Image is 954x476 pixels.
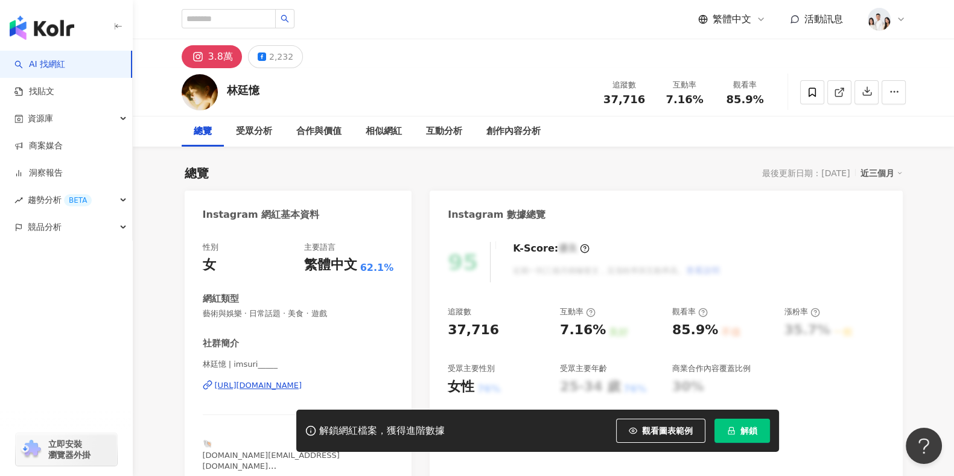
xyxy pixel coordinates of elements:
[296,124,342,139] div: 合作與價值
[448,378,474,396] div: 女性
[16,433,117,466] a: chrome extension立即安裝 瀏覽器外掛
[642,426,693,436] span: 觀看圖表範例
[868,8,891,31] img: 20231221_NR_1399_Small.jpg
[860,165,903,181] div: 近三個月
[360,261,394,274] span: 62.1%
[762,168,850,178] div: 最後更新日期：[DATE]
[281,14,289,23] span: search
[203,256,216,274] div: 女
[182,45,242,68] button: 3.8萬
[666,94,703,106] span: 7.16%
[304,256,357,274] div: 繁體中文
[784,306,820,317] div: 漲粉率
[740,426,757,436] span: 解鎖
[672,306,708,317] div: 觀看率
[203,208,320,221] div: Instagram 網紅基本資料
[182,74,218,110] img: KOL Avatar
[28,214,62,241] span: 競品分析
[560,321,606,340] div: 7.16%
[713,13,751,26] span: 繁體中文
[203,308,394,319] span: 藝術與娛樂 · 日常話題 · 美食 · 遊戲
[727,427,736,435] span: lock
[203,242,218,253] div: 性別
[269,48,293,65] div: 2,232
[602,79,647,91] div: 追蹤數
[448,306,471,317] div: 追蹤數
[203,380,394,391] a: [URL][DOMAIN_NAME]
[194,124,212,139] div: 總覽
[14,86,54,98] a: 找貼文
[672,363,751,374] div: 商業合作內容覆蓋比例
[486,124,541,139] div: 創作內容分析
[448,208,545,221] div: Instagram 數據總覽
[804,13,843,25] span: 活動訊息
[203,293,239,305] div: 網紅類型
[14,196,23,205] span: rise
[248,45,303,68] button: 2,232
[366,124,402,139] div: 相似網紅
[203,337,239,350] div: 社群簡介
[616,419,705,443] button: 觀看圖表範例
[10,16,74,40] img: logo
[319,425,445,437] div: 解鎖網紅檔案，獲得進階數據
[185,165,209,182] div: 總覽
[64,194,92,206] div: BETA
[513,242,590,255] div: K-Score :
[722,79,768,91] div: 觀看率
[304,242,335,253] div: 主要語言
[448,321,499,340] div: 37,716
[14,140,63,152] a: 商案媒合
[19,440,43,459] img: chrome extension
[603,93,645,106] span: 37,716
[426,124,462,139] div: 互動分析
[726,94,763,106] span: 85.9%
[203,359,394,370] span: 林廷憶 | imsuri_____
[14,59,65,71] a: searchAI 找網紅
[208,48,233,65] div: 3.8萬
[236,124,272,139] div: 受眾分析
[672,321,718,340] div: 85.9%
[28,105,53,132] span: 資源庫
[662,79,708,91] div: 互動率
[28,186,92,214] span: 趨勢分析
[714,419,770,443] button: 解鎖
[560,306,596,317] div: 互動率
[215,380,302,391] div: [URL][DOMAIN_NAME]
[14,167,63,179] a: 洞察報告
[448,363,495,374] div: 受眾主要性別
[227,83,259,98] div: 林廷憶
[560,363,607,374] div: 受眾主要年齡
[48,439,91,460] span: 立即安裝 瀏覽器外掛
